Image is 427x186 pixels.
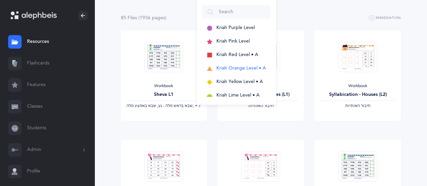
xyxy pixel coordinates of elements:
button: Kriah Green Level • A [202,102,271,116]
img: Syllabication-Workbook-Level-2-Scooping-EN_thumbnail_1724263547.png [241,151,280,182]
span: ‫חיבור האותיות‬ [345,103,370,108]
span: 85 File [121,15,137,21]
span: Kriah Yellow Level • A [216,79,263,84]
button: Kriah Purple Level [202,21,271,35]
span: Kriah Orange Level • A [216,65,266,71]
input: Search [202,5,271,19]
button: Kriah Red Level • A [202,48,271,62]
img: Sheva-Workbook-Orange-A-L1_EN_thumbnail_1757036998.png [144,42,183,72]
button: Kriah Orange Level • A [202,62,271,75]
span: Kriah Purple Level [216,25,255,30]
button: Kriah Pink Level [202,35,271,48]
img: Syllabication-Workbook-Level-2-Houses-EN_thumbnail_1741114840.png [338,42,377,72]
img: Syllabication-Workbook-Level-1-EN_Orange_Scooping_thumbnail_1741114890.png [144,151,183,182]
span: Kriah Red Level • A [216,52,258,57]
div: Workbook [126,83,202,89]
span: Kriah Lime Level • A [216,92,260,98]
div: Sheva L1 [126,91,202,98]
div: ‪, + 7‬ [126,103,202,109]
div: Syllabication - Houses (L2) [320,91,395,98]
button: Kriah Yellow Level • A [202,75,271,89]
span: (1936 page ) [138,15,166,21]
span: Kriah Pink Level [216,38,250,44]
span: ‫שבא בראש מלה - נע, שבא באמצע מלה‬ [127,103,193,108]
img: Sheva-Workbook-Orange-A-L2_EN_thumbnail_1757037028.png [338,151,377,182]
button: Remediation [369,14,401,22]
button: Kriah Lime Level • A [202,89,271,102]
span: s [135,15,137,21]
span: s [163,15,165,21]
span: ‫חיבור האותיות‬ [248,103,273,108]
div: Workbook [320,83,395,89]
